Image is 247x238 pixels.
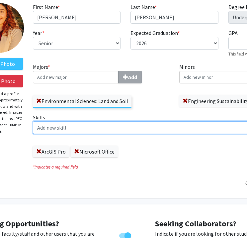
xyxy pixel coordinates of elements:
[33,146,69,157] label: ArcGIS Pro
[33,29,44,37] label: Year
[33,63,170,83] label: Majors
[228,29,238,37] label: GPA
[130,29,180,37] label: Expected Graduation
[5,208,28,233] iframe: Chat
[118,71,142,83] button: Majors*
[33,71,119,83] input: Majors*Add
[128,74,137,80] b: Add
[71,146,118,157] label: Microsoft Office
[33,95,131,107] label: Environmental Sciences: Land and Soil
[33,3,60,11] label: First Name
[130,3,157,11] label: Last Name
[155,218,236,229] span: Seeking Collaborators?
